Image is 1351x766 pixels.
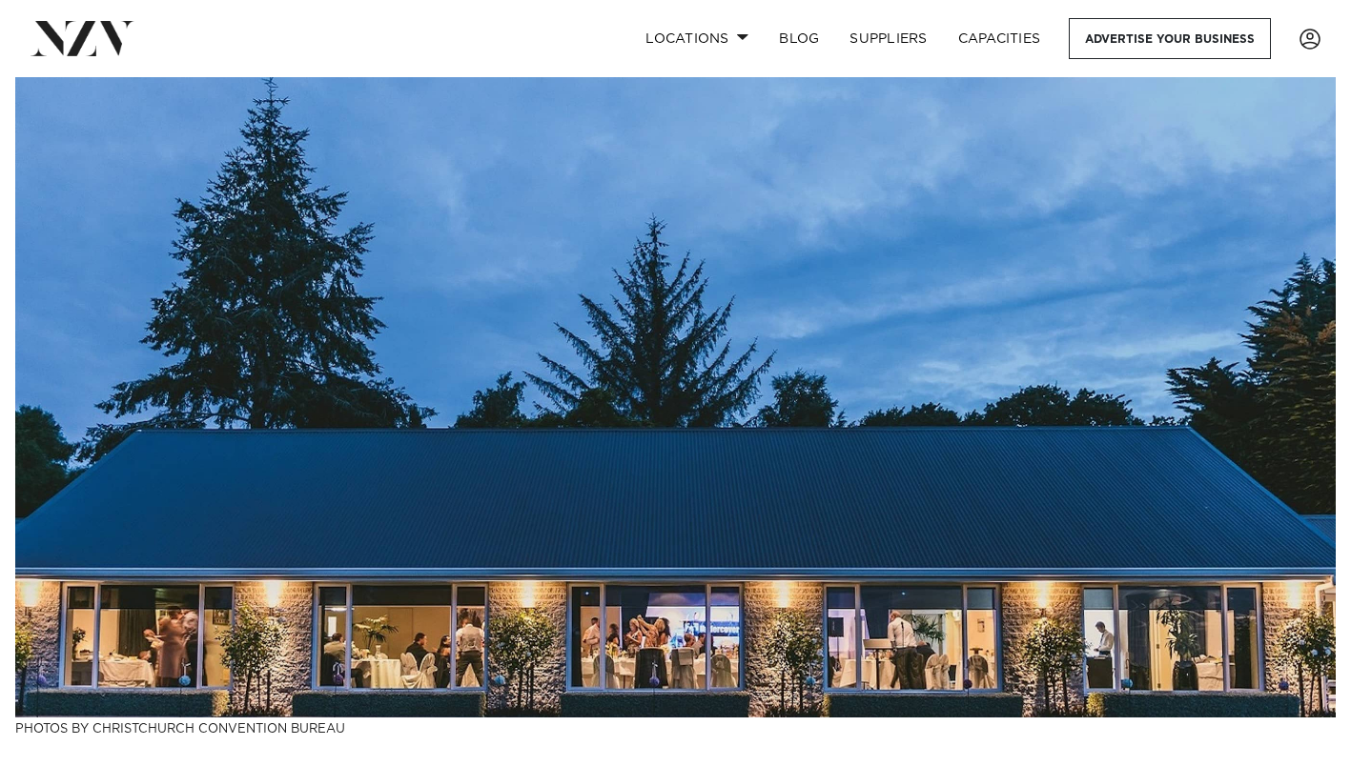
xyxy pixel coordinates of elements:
a: SUPPLIERS [834,18,942,59]
a: Advertise your business [1069,18,1271,59]
img: Top 10 Christchurch Vineyard Venues [15,77,1336,717]
a: BLOG [764,18,834,59]
h3: Photos by Christchurch Convention Bureau [15,717,1336,737]
img: nzv-logo.png [31,21,134,55]
a: Locations [630,18,764,59]
a: Capacities [943,18,1056,59]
